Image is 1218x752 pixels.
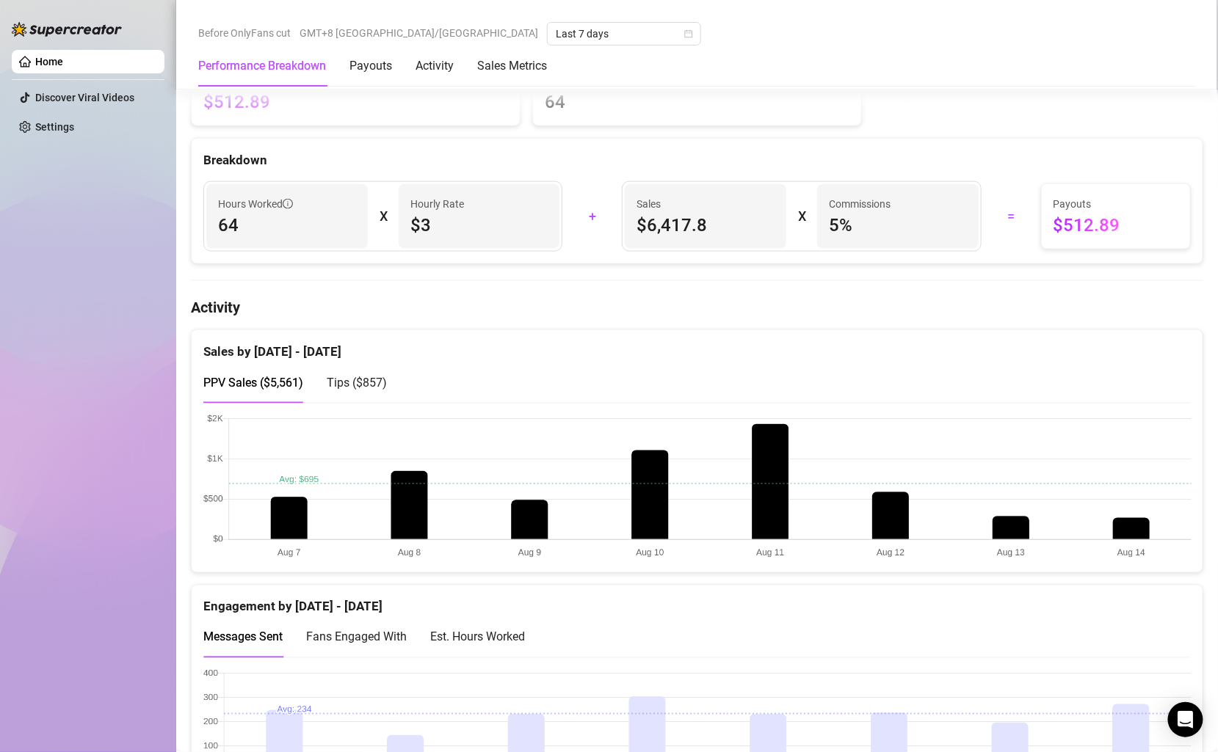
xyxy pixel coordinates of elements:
div: Engagement by [DATE] - [DATE] [203,585,1191,617]
span: Before OnlyFans cut [198,22,291,44]
span: Sales [637,196,775,212]
div: Payouts [349,57,392,75]
div: Open Intercom Messenger [1168,702,1203,737]
span: $512.89 [1054,213,1178,237]
span: Fans Engaged With [306,630,407,644]
span: Messages Sent [203,630,283,644]
span: $512.89 [203,90,508,114]
span: Hours Worked [218,196,293,212]
img: logo-BBDzfeDw.svg [12,22,122,37]
div: = [990,205,1032,228]
span: Payouts [1054,196,1178,212]
span: GMT+8 [GEOGRAPHIC_DATA]/[GEOGRAPHIC_DATA] [300,22,538,44]
div: X [798,205,805,228]
span: Last 7 days [556,23,692,45]
div: Breakdown [203,150,1191,170]
a: Settings [35,121,74,133]
div: Performance Breakdown [198,57,326,75]
article: Hourly Rate [410,196,464,212]
div: Sales Metrics [477,57,547,75]
span: Tips ( $857 ) [327,376,387,390]
div: X [380,205,387,228]
div: Est. Hours Worked [430,628,525,646]
span: $3 [410,213,548,237]
div: Activity [416,57,454,75]
a: Home [35,56,63,67]
span: 64 [545,90,849,114]
div: + [571,205,613,228]
span: 64 [218,213,356,237]
span: 5 % [829,213,967,237]
span: calendar [684,29,693,38]
article: Commissions [829,196,891,212]
div: Sales by [DATE] - [DATE] [203,330,1191,362]
h4: Activity [191,297,1203,318]
span: info-circle [283,199,293,209]
span: PPV Sales ( $5,561 ) [203,376,303,390]
span: $6,417.8 [637,213,775,237]
a: Discover Viral Videos [35,92,134,103]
